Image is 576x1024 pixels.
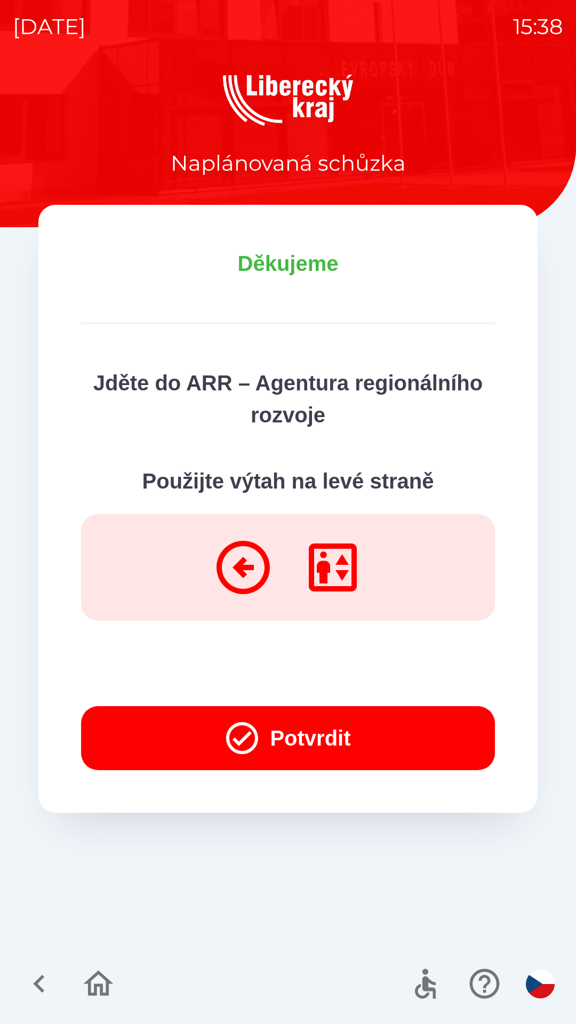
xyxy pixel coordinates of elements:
[81,367,495,431] p: Jděte do ARR – Agentura regionálního rozvoje
[81,465,495,497] p: Použijte výtah na levé straně
[38,75,538,126] img: Logo
[526,970,555,998] img: cs flag
[513,11,563,43] p: 15:38
[13,11,86,43] p: [DATE]
[81,706,495,770] button: Potvrdit
[81,247,495,279] p: Děkujeme
[171,147,406,179] p: Naplánovaná schůzka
